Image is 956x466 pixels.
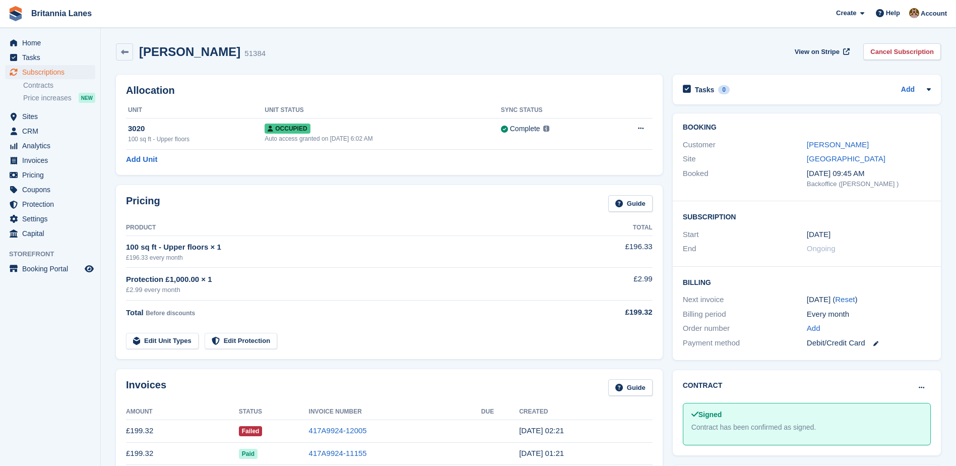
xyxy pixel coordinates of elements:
[22,262,83,276] span: Booking Portal
[510,124,540,134] div: Complete
[5,197,95,211] a: menu
[572,307,653,318] div: £199.32
[205,333,277,349] a: Edit Protection
[683,309,807,320] div: Billing period
[608,379,653,396] a: Guide
[683,294,807,306] div: Next invoice
[836,8,856,18] span: Create
[835,295,855,304] a: Reset
[807,337,931,349] div: Debit/Credit Card
[791,43,852,60] a: View on Stripe
[22,183,83,197] span: Coupons
[683,229,807,241] div: Start
[22,36,83,50] span: Home
[886,8,900,18] span: Help
[481,404,519,420] th: Due
[126,285,572,295] div: £2.99 every month
[921,9,947,19] span: Account
[909,8,919,18] img: Admin
[608,195,653,212] a: Guide
[126,253,572,262] div: £196.33 every month
[683,124,931,132] h2: Booking
[683,380,723,391] h2: Contract
[5,109,95,124] a: menu
[5,36,95,50] a: menu
[501,102,606,119] th: Sync Status
[683,211,931,221] h2: Subscription
[807,179,931,189] div: Backoffice ([PERSON_NAME] )
[5,50,95,65] a: menu
[126,274,572,285] div: Protection £1,000.00 × 1
[309,404,481,420] th: Invoice Number
[309,426,367,435] a: 417A9924-12005
[126,102,265,119] th: Unit
[126,242,572,253] div: 100 sq ft - Upper floors × 1
[22,124,83,138] span: CRM
[683,277,931,287] h2: Billing
[807,309,931,320] div: Every month
[244,48,266,60] div: 51384
[239,449,258,459] span: Paid
[572,236,653,267] td: £196.33
[683,153,807,165] div: Site
[309,449,367,457] a: 417A9924-11155
[22,65,83,79] span: Subscriptions
[265,124,310,134] span: Occupied
[126,379,166,396] h2: Invoices
[22,50,83,65] span: Tasks
[695,85,715,94] h2: Tasks
[5,139,95,153] a: menu
[146,310,195,317] span: Before discounts
[519,449,564,457] time: 2025-09-01 00:21:01 UTC
[807,154,885,163] a: [GEOGRAPHIC_DATA]
[239,426,263,436] span: Failed
[807,140,869,149] a: [PERSON_NAME]
[795,47,840,57] span: View on Stripe
[863,43,941,60] a: Cancel Subscription
[5,183,95,197] a: menu
[543,126,549,132] img: icon-info-grey-7440780725fd019a000dd9b08b2336e03edf1995a4989e88bcd33f0948082b44.svg
[83,263,95,275] a: Preview store
[126,308,144,317] span: Total
[5,65,95,79] a: menu
[22,139,83,153] span: Analytics
[22,153,83,167] span: Invoices
[22,109,83,124] span: Sites
[22,212,83,226] span: Settings
[23,93,72,103] span: Price increases
[901,84,915,96] a: Add
[807,323,820,334] a: Add
[126,404,239,420] th: Amount
[683,139,807,151] div: Customer
[5,226,95,241] a: menu
[126,442,239,465] td: £199.32
[126,420,239,442] td: £199.32
[22,197,83,211] span: Protection
[691,422,922,433] div: Contract has been confirmed as signed.
[27,5,96,22] a: Britannia Lanes
[683,337,807,349] div: Payment method
[718,85,730,94] div: 0
[126,220,572,236] th: Product
[126,154,157,165] a: Add Unit
[807,168,931,180] div: [DATE] 09:45 AM
[128,135,265,144] div: 100 sq ft - Upper floors
[5,262,95,276] a: menu
[683,168,807,189] div: Booked
[9,249,100,259] span: Storefront
[691,410,922,420] div: Signed
[5,153,95,167] a: menu
[807,244,836,253] span: Ongoing
[5,212,95,226] a: menu
[239,404,309,420] th: Status
[126,85,653,96] h2: Allocation
[5,168,95,182] a: menu
[519,404,652,420] th: Created
[683,323,807,334] div: Order number
[139,45,240,59] h2: [PERSON_NAME]
[807,229,831,241] time: 2024-09-01 00:00:00 UTC
[265,134,500,143] div: Auto access granted on [DATE] 6:02 AM
[22,226,83,241] span: Capital
[265,102,500,119] th: Unit Status
[23,81,95,90] a: Contracts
